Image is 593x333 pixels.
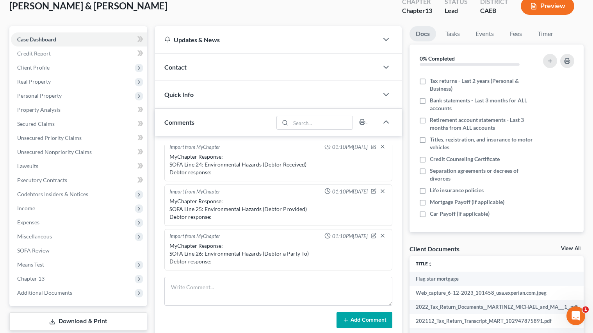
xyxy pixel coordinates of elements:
[410,26,436,41] a: Docs
[17,289,72,296] span: Additional Documents
[430,116,533,132] span: Retirement account statements - Last 3 months from ALL accounts
[17,205,35,211] span: Income
[430,155,500,163] span: Credit Counseling Certificate
[17,233,52,240] span: Miscellaneous
[410,314,584,328] td: 202112_Tax_Return_Transcript_MART_102947875891.pdf
[410,286,584,300] td: Web_capture_6-12-2023_101458_usa.experian.com.jpeg
[164,91,194,98] span: Quick Info
[17,219,39,226] span: Expenses
[430,167,533,183] span: Separation agreements or decrees of divorces
[17,191,88,197] span: Codebtors Insiders & Notices
[169,153,387,176] div: MyChapter Response: SOFA Line 24: Environmental Hazards (Debtor Received) Debtor response:
[17,64,50,71] span: Client Profile
[17,36,56,43] span: Case Dashboard
[332,233,368,240] span: 01:10PM[DATE]
[17,78,51,85] span: Real Property
[420,55,455,62] strong: 0% Completed
[17,163,38,169] span: Lawsuits
[428,262,433,267] i: unfold_more
[332,143,368,151] span: 01:10PM[DATE]
[17,275,45,282] span: Chapter 13
[430,97,533,112] span: Bank statements - Last 3 months for ALL accounts
[17,120,55,127] span: Secured Claims
[11,145,147,159] a: Unsecured Nonpriority Claims
[430,77,533,93] span: Tax returns - Last 2 years (Personal & Business)
[402,6,432,15] div: Chapter
[17,149,92,155] span: Unsecured Nonpriority Claims
[169,197,387,221] div: MyChapter Response: SOFA Line 25: Environmental Hazards (Debtor Provided) Debtor response:
[11,32,147,47] a: Case Dashboard
[582,306,589,313] span: 1
[17,261,44,268] span: Means Test
[11,173,147,187] a: Executory Contracts
[430,210,490,218] span: Car Payoff (if applicable)
[17,106,61,113] span: Property Analysis
[566,306,585,325] iframe: Intercom live chat
[480,6,508,15] div: CAEB
[425,7,432,14] span: 13
[11,47,147,61] a: Credit Report
[416,261,433,267] a: Titleunfold_more
[9,312,147,331] a: Download & Print
[17,50,51,57] span: Credit Report
[169,188,220,196] div: Import from MyChapter
[430,186,484,194] span: Life insurance policies
[164,36,369,44] div: Updates & News
[11,131,147,145] a: Unsecured Priority Claims
[410,272,584,286] td: Flag star mortgage
[410,300,584,314] td: 2022_Tax_Return_Documents__MARTINEZ_MICHAEL_and_MA___1_.pdf
[11,103,147,117] a: Property Analysis
[11,117,147,131] a: Secured Claims
[169,242,387,265] div: MyChapter Response: SOFA Line 26: Environmental Hazards (Debtor a Party To) Debtor response:
[11,159,147,173] a: Lawsuits
[445,6,468,15] div: Lead
[169,143,220,151] div: Import from MyChapter
[561,246,581,251] a: View All
[332,188,368,195] span: 01:10PM[DATE]
[469,26,500,41] a: Events
[531,26,559,41] a: Timer
[17,92,62,99] span: Personal Property
[17,177,67,183] span: Executory Contracts
[439,26,466,41] a: Tasks
[11,243,147,258] a: SOFA Review
[503,26,528,41] a: Fees
[410,245,459,253] div: Client Documents
[337,312,392,328] button: Add Comment
[164,63,187,71] span: Contact
[291,116,353,129] input: Search...
[430,136,533,151] span: Titles, registration, and insurance to motor vehicles
[164,118,194,126] span: Comments
[17,134,82,141] span: Unsecured Priority Claims
[169,233,220,240] div: Import from MyChapter
[17,247,50,254] span: SOFA Review
[430,198,504,206] span: Mortgage Payoff (if applicable)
